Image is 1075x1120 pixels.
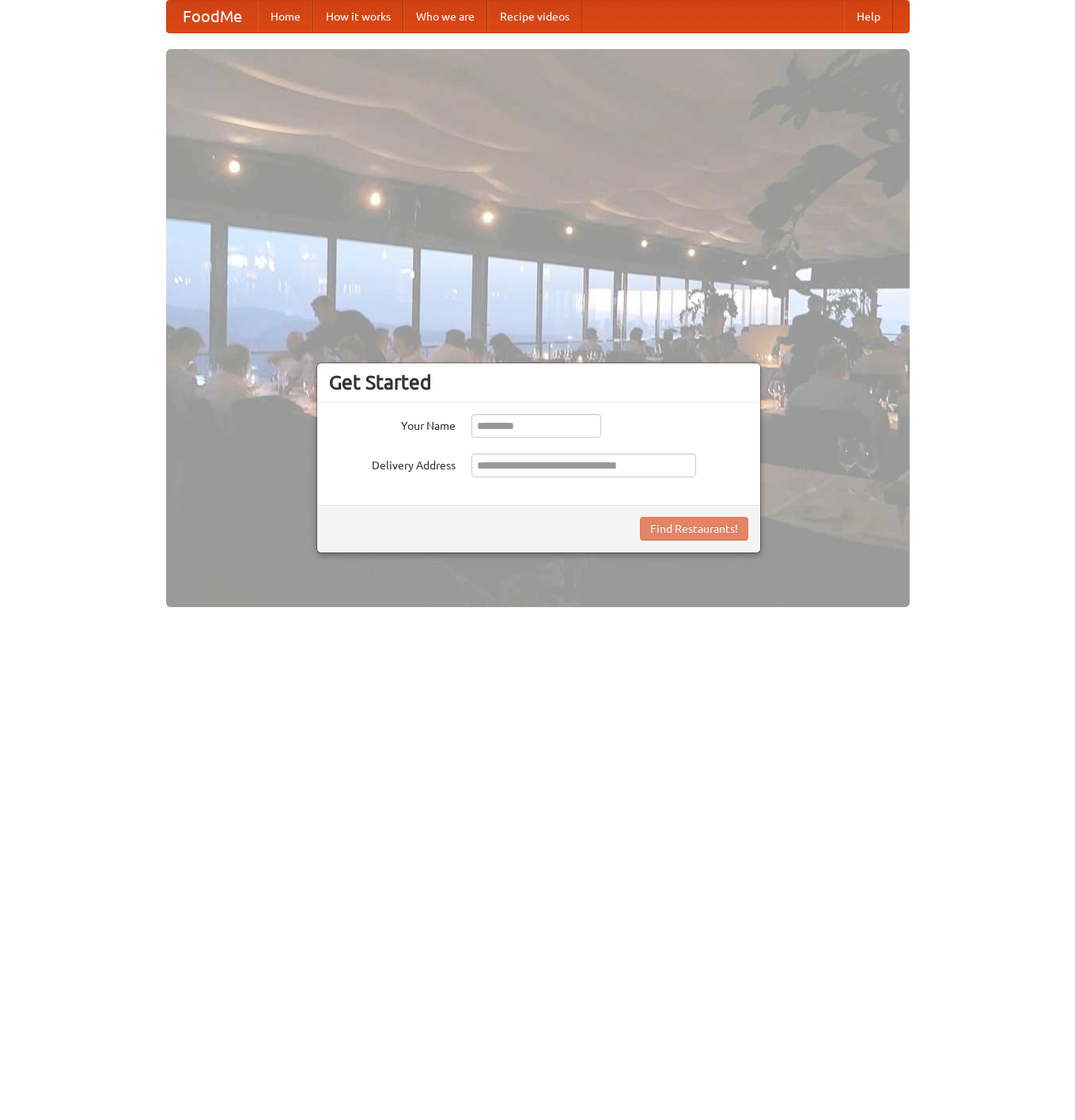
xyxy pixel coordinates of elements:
[329,454,456,473] label: Delivery Address
[329,370,748,394] h3: Get Started
[167,1,258,32] a: FoodMe
[329,414,456,434] label: Your Name
[403,1,487,32] a: Who we are
[487,1,582,32] a: Recipe videos
[844,1,893,32] a: Help
[258,1,313,32] a: Home
[640,517,748,541] button: Find Restaurants!
[313,1,403,32] a: How it works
